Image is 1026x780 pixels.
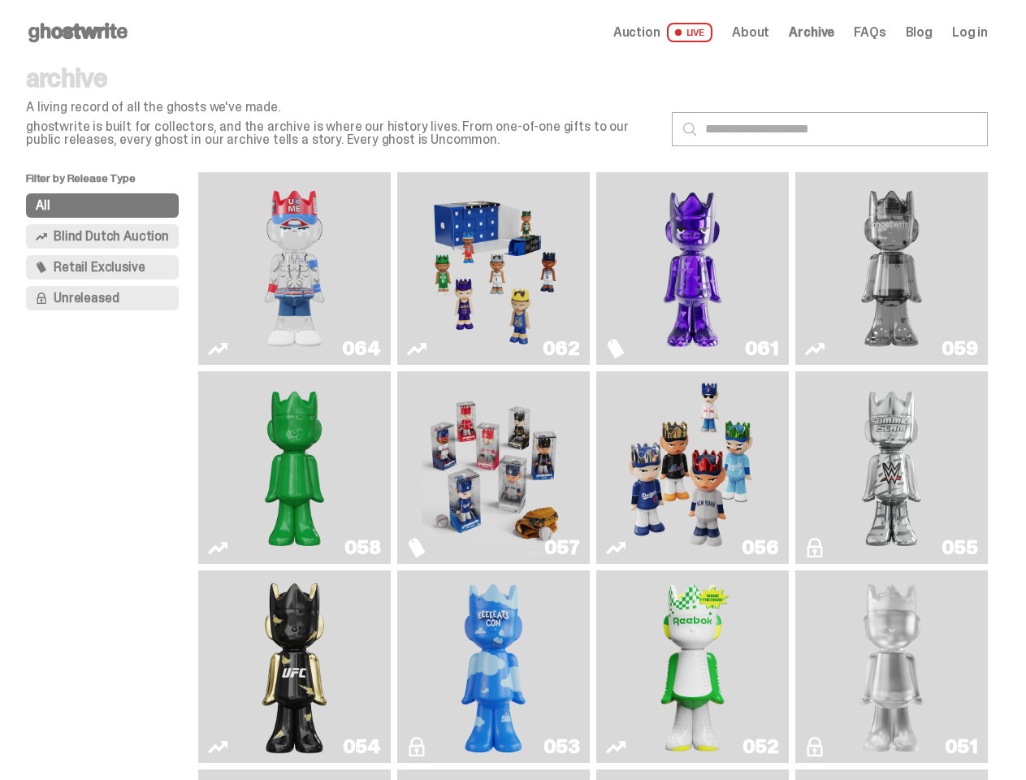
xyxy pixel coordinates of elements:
a: Archive [789,26,834,39]
img: Game Face (2025) [621,378,764,557]
div: 064 [342,339,381,358]
div: 058 [344,538,381,557]
div: 062 [543,339,580,358]
a: Two [805,179,978,358]
div: 054 [343,737,381,756]
a: Schrödinger's ghost: Sunday Green [208,378,381,557]
button: Blind Dutch Auction [26,224,179,249]
a: Game Face (2025) [407,179,580,358]
div: 056 [742,538,779,557]
img: Game Face (2025) [422,378,565,557]
a: Game Face (2025) [407,378,580,557]
p: Filter by Release Type [26,172,198,193]
a: Blog [906,26,933,39]
button: All [26,193,179,218]
a: About [732,26,769,39]
a: Court Victory [606,577,779,756]
img: I Was There SummerSlam [820,378,963,557]
span: Unreleased [54,292,119,305]
div: 059 [942,339,978,358]
span: Auction [613,26,660,39]
a: Fantasy [606,179,779,358]
a: Log in [952,26,988,39]
img: Game Face (2025) [422,179,565,358]
img: Court Victory [654,577,731,756]
img: Fantasy [621,179,764,358]
div: 061 [745,339,779,358]
button: Unreleased [26,286,179,310]
div: 055 [942,538,978,557]
div: 052 [742,737,779,756]
a: Ruby [208,577,381,756]
img: ghooooost [455,577,532,756]
p: archive [26,65,659,91]
div: 053 [543,737,580,756]
span: Retail Exclusive [54,261,145,274]
a: Auction LIVE [613,23,712,42]
a: FAQs [854,26,885,39]
div: 057 [544,538,580,557]
img: Schrödinger's ghost: Sunday Green [223,378,366,557]
a: Game Face (2025) [606,378,779,557]
p: A living record of all the ghosts we've made. [26,101,659,114]
p: ghostwrite is built for collectors, and the archive is where our history lives. From one-of-one g... [26,120,659,146]
img: Two [820,179,963,358]
span: All [36,199,50,212]
a: LLLoyalty [805,577,978,756]
button: Retail Exclusive [26,255,179,279]
span: Blind Dutch Auction [54,230,169,243]
a: You Can't See Me [208,179,381,358]
span: LIVE [667,23,713,42]
a: I Was There SummerSlam [805,378,978,557]
img: LLLoyalty [853,577,930,756]
a: ghooooost [407,577,580,756]
img: Ruby [256,577,333,756]
div: 051 [945,737,978,756]
img: You Can't See Me [223,179,366,358]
